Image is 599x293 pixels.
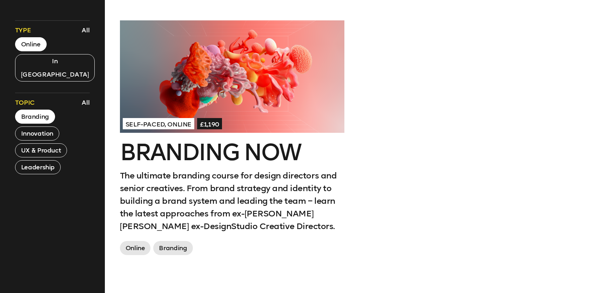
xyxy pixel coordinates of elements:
[15,98,35,107] span: Topic
[15,26,31,34] span: Type
[15,126,59,141] button: Innovation
[15,37,47,51] button: Online
[120,241,151,255] span: Online
[80,97,92,109] button: All
[15,160,61,174] button: Leadership
[153,241,193,255] span: Branding
[197,118,222,129] span: £1,190
[15,54,95,82] button: In [GEOGRAPHIC_DATA]
[120,20,345,258] a: Self-paced, Online£1,190Branding NowThe ultimate branding course for design directors and senior ...
[15,110,55,124] button: Branding
[120,169,345,233] p: The ultimate branding course for design directors and senior creatives. From brand strategy and i...
[80,24,92,36] button: All
[123,118,195,129] span: Self-paced, Online
[120,141,345,164] h2: Branding Now
[15,143,67,157] button: UX & Product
